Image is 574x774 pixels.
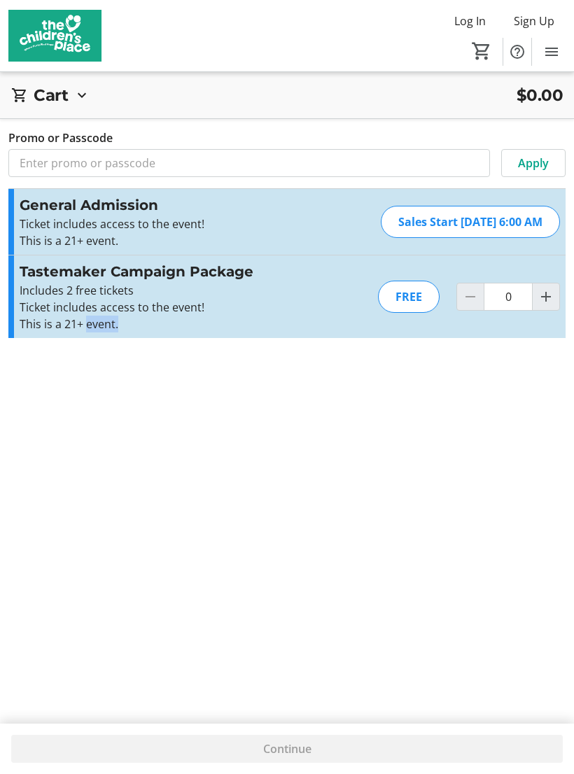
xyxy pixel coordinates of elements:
span: Log In [454,13,486,29]
p: Ticket includes access to the event! [20,299,325,316]
button: Cart [469,38,494,64]
p: This is a 21+ event. [20,232,325,249]
label: Promo or Passcode [8,129,113,146]
img: The Children's Place's Logo [8,10,101,62]
button: Sign Up [503,10,566,32]
button: Menu [538,38,566,66]
h3: General Admission [20,195,325,216]
div: Sales Start [DATE] 6:00 AM [381,206,560,238]
div: FREE [378,281,440,313]
button: Increment by one [533,283,559,310]
button: Apply [501,149,566,177]
button: Log In [443,10,497,32]
h2: Cart [34,83,68,107]
span: Apply [518,155,549,171]
span: Sign Up [514,13,554,29]
p: Includes 2 free tickets [20,282,325,299]
button: Help [503,38,531,66]
input: Tastemaker Campaign Package Quantity [484,283,533,311]
span: $0.00 [517,83,563,107]
p: Ticket includes access to the event! [20,216,325,232]
h3: Tastemaker Campaign Package [20,261,325,282]
p: This is a 21+ event. [20,316,325,332]
input: Enter promo or passcode [8,149,490,177]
